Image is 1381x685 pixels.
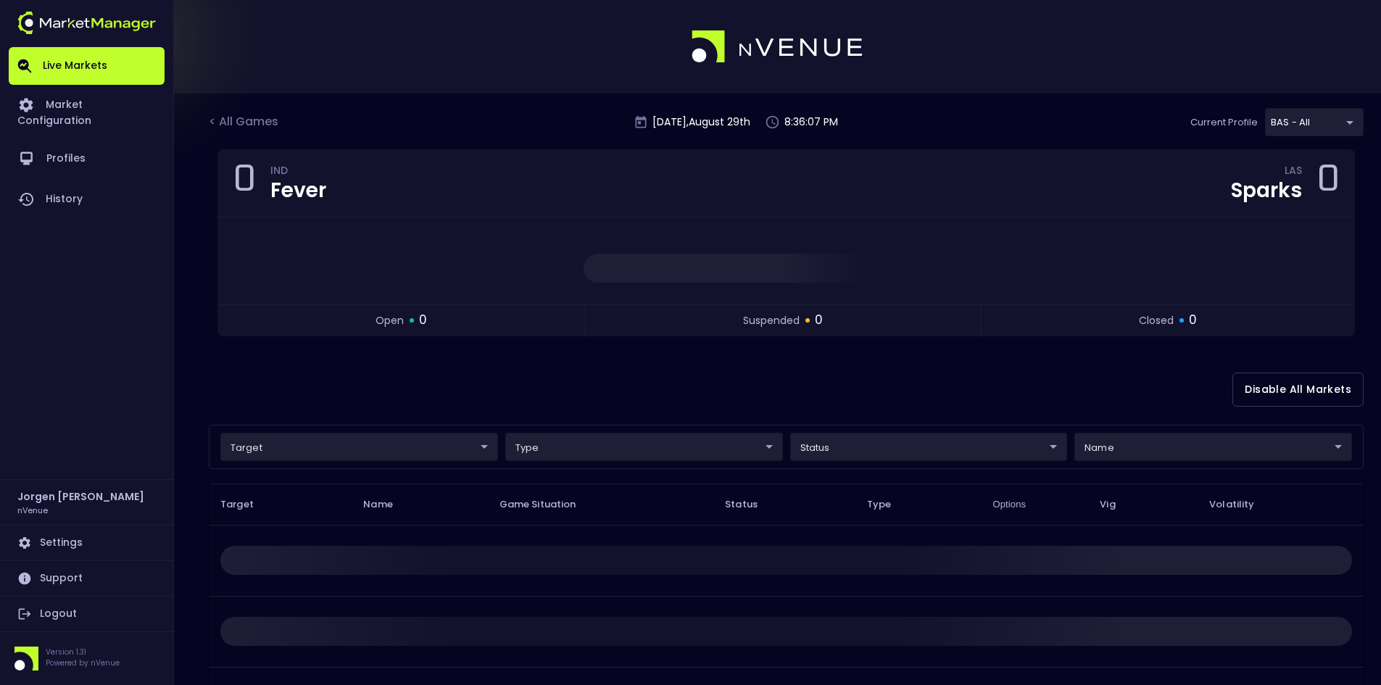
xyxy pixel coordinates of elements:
[499,498,595,511] span: Game Situation
[1100,498,1134,511] span: Vig
[220,498,273,511] span: Target
[692,30,864,64] img: logo
[725,498,776,511] span: Status
[9,138,165,179] a: Profiles
[9,85,165,138] a: Market Configuration
[1285,167,1302,178] div: LAS
[9,561,165,596] a: Support
[270,180,326,201] div: Fever
[233,162,256,205] div: 0
[790,433,1068,461] div: target
[1139,313,1174,328] span: closed
[1316,162,1340,205] div: 0
[46,647,120,657] p: Version 1.31
[376,313,404,328] span: open
[9,597,165,631] a: Logout
[17,489,144,505] h2: Jorgen [PERSON_NAME]
[17,12,156,34] img: logo
[1074,433,1352,461] div: target
[743,313,800,328] span: suspended
[17,505,48,515] h3: nVenue
[9,526,165,560] a: Settings
[1231,180,1302,201] div: Sparks
[9,179,165,220] a: History
[867,498,911,511] span: Type
[363,498,412,511] span: Name
[784,115,838,130] p: 8:36:07 PM
[9,47,165,85] a: Live Markets
[981,483,1088,525] th: Options
[1265,108,1364,136] div: target
[270,167,326,178] div: IND
[46,657,120,668] p: Powered by nVenue
[815,311,823,330] span: 0
[652,115,750,130] p: [DATE] , August 29 th
[419,311,427,330] span: 0
[1232,373,1364,407] button: Disable All Markets
[1189,311,1197,330] span: 0
[9,647,165,671] div: Version 1.31Powered by nVenue
[505,433,783,461] div: target
[220,433,498,461] div: target
[1190,115,1258,130] p: Current Profile
[1209,498,1273,511] span: Volatility
[209,113,281,132] div: < All Games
